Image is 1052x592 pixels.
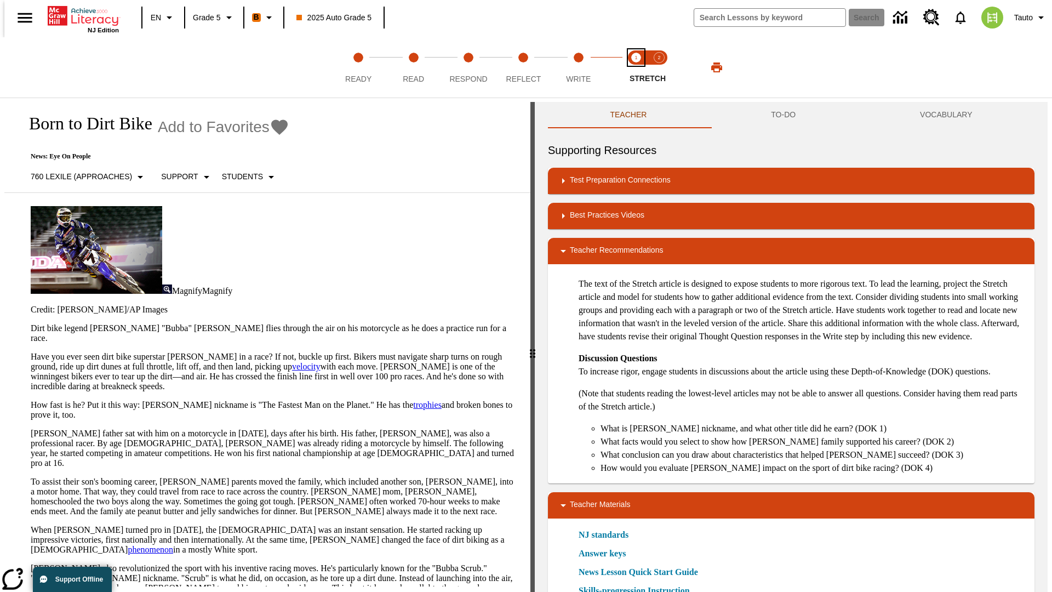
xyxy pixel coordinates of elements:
p: Teacher Recommendations [570,244,663,258]
p: The text of the Stretch article is designed to expose students to more rigorous text. To lead the... [579,277,1026,343]
li: What facts would you select to show how [PERSON_NAME] family supported his career? (DOK 2) [601,435,1026,448]
input: search field [694,9,845,26]
li: What conclusion can you draw about characteristics that helped [PERSON_NAME] succeed? (DOK 3) [601,448,1026,462]
div: Home [48,4,119,33]
a: phenomenon [128,545,173,554]
p: [PERSON_NAME] father sat with him on a motorcycle in [DATE], days after his birth. His father, [P... [31,429,517,468]
button: TO-DO [709,102,858,128]
img: Magnify [162,284,172,294]
p: To increase rigor, engage students in discussions about the article using these Depth-of-Knowledg... [579,352,1026,378]
button: Stretch Respond step 2 of 2 [643,37,675,98]
div: Instructional Panel Tabs [548,102,1034,128]
span: Magnify [202,286,232,295]
a: Notifications [946,3,975,32]
p: Have you ever seen dirt bike superstar [PERSON_NAME] in a race? If not, buckle up first. Bikers m... [31,352,517,391]
button: Select Student [218,167,282,187]
img: Motocross racer James Stewart flies through the air on his dirt bike. [31,206,162,294]
button: Read step 2 of 5 [381,37,445,98]
span: Read [403,75,424,83]
span: Respond [449,75,487,83]
text: 2 [658,55,660,60]
a: trophies [413,400,442,409]
img: avatar image [981,7,1003,29]
p: Dirt bike legend [PERSON_NAME] "Bubba" [PERSON_NAME] flies through the air on his motorcycle as h... [31,323,517,343]
a: Answer keys, Will open in new browser window or tab [579,547,626,560]
a: NJ standards [579,528,635,542]
strong: Discussion Questions [579,354,658,363]
button: Support Offline [33,567,112,592]
p: (Note that students reading the lowest-level articles may not be able to answer all questions. Co... [579,387,1026,413]
span: B [254,10,259,24]
button: Write step 5 of 5 [547,37,610,98]
span: Tauto [1014,12,1033,24]
h1: Born to Dirt Bike [18,113,152,134]
button: Teacher [548,102,709,128]
button: Ready step 1 of 5 [327,37,390,98]
button: Select a new avatar [975,3,1010,32]
button: Profile/Settings [1010,8,1052,27]
a: Data Center [887,3,917,33]
span: Write [566,75,591,83]
p: Students [222,171,263,183]
span: Reflect [506,75,541,83]
p: How fast is he? Put it this way: [PERSON_NAME] nickname is "The Fastest Man on the Planet." He ha... [31,400,517,420]
button: Grade: Grade 5, Select a grade [188,8,240,27]
button: Select Lexile, 760 Lexile (Approaches) [26,167,151,187]
button: Language: EN, Select a language [146,8,181,27]
a: velocity [292,362,321,371]
div: Test Preparation Connections [548,168,1034,194]
div: activity [535,102,1048,592]
p: News: Eye On People [18,152,289,161]
span: NJ Edition [88,27,119,33]
a: News Lesson Quick Start Guide, Will open in new browser window or tab [579,566,698,579]
button: Scaffolds, Support [157,167,217,187]
span: 2025 Auto Grade 5 [296,12,372,24]
button: Stretch Read step 1 of 2 [620,37,652,98]
div: reading [4,102,530,587]
button: Print [699,58,734,77]
li: How would you evaluate [PERSON_NAME] impact on the sport of dirt bike racing? (DOK 4) [601,462,1026,475]
div: Best Practices Videos [548,203,1034,229]
span: Add to Favorites [158,118,270,136]
div: Press Enter or Spacebar and then press right and left arrow keys to move the slider [530,102,535,592]
span: EN [151,12,161,24]
span: Ready [345,75,371,83]
button: VOCABULARY [858,102,1034,128]
text: 1 [634,55,637,60]
p: Teacher Materials [570,499,631,512]
button: Boost Class color is orange. Change class color [248,8,280,27]
p: Support [161,171,198,183]
button: Reflect step 4 of 5 [491,37,555,98]
a: Resource Center, Will open in new tab [917,3,946,32]
li: What is [PERSON_NAME] nickname, and what other title did he earn? (DOK 1) [601,422,1026,435]
p: When [PERSON_NAME] turned pro in [DATE], the [DEMOGRAPHIC_DATA] was an instant sensation. He star... [31,525,517,555]
p: Credit: [PERSON_NAME]/AP Images [31,305,517,315]
span: Magnify [172,286,202,295]
button: Respond step 3 of 5 [437,37,500,98]
p: 760 Lexile (Approaches) [31,171,132,183]
p: Test Preparation Connections [570,174,671,187]
h6: Supporting Resources [548,141,1034,159]
button: Open side menu [9,2,41,34]
span: Support Offline [55,576,103,583]
button: Add to Favorites - Born to Dirt Bike [158,117,289,136]
span: Grade 5 [193,12,221,24]
span: STRETCH [630,74,666,83]
p: Best Practices Videos [570,209,644,223]
div: Teacher Materials [548,492,1034,519]
p: To assist their son's booming career, [PERSON_NAME] parents moved the family, which included anot... [31,477,517,516]
div: Teacher Recommendations [548,238,1034,264]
